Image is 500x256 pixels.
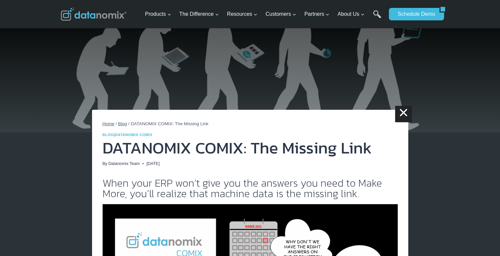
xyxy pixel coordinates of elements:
a: Datanomix Comix [115,133,153,137]
a: Blog [118,121,127,126]
a: Schedule Demo [389,8,440,20]
span: By [103,160,107,167]
h1: DATANOMIX COMIX: The Missing Link [103,140,398,156]
a: Blog [103,133,114,137]
a: Datanomix Team [108,161,140,166]
nav: Primary Navigation [142,4,386,25]
span: Customers [266,10,296,18]
a: × [395,106,412,122]
h2: When your ERP won’t give you the answers you need to Make More, you’ll realize that machine data ... [103,178,398,199]
span: Partners [304,10,329,18]
a: Home [103,121,114,126]
span: / [116,121,117,126]
img: Datanomix [61,8,127,21]
time: [DATE] [146,160,159,167]
span: | [103,133,153,137]
span: About Us [338,10,365,18]
span: The Difference [179,10,219,18]
nav: Breadcrumbs [103,120,398,128]
span: / [128,121,130,126]
span: Products [145,10,171,18]
a: Search [373,10,381,25]
span: DATANOMIX COMIX: The Missing Link [131,121,208,126]
span: Resources [227,10,257,18]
